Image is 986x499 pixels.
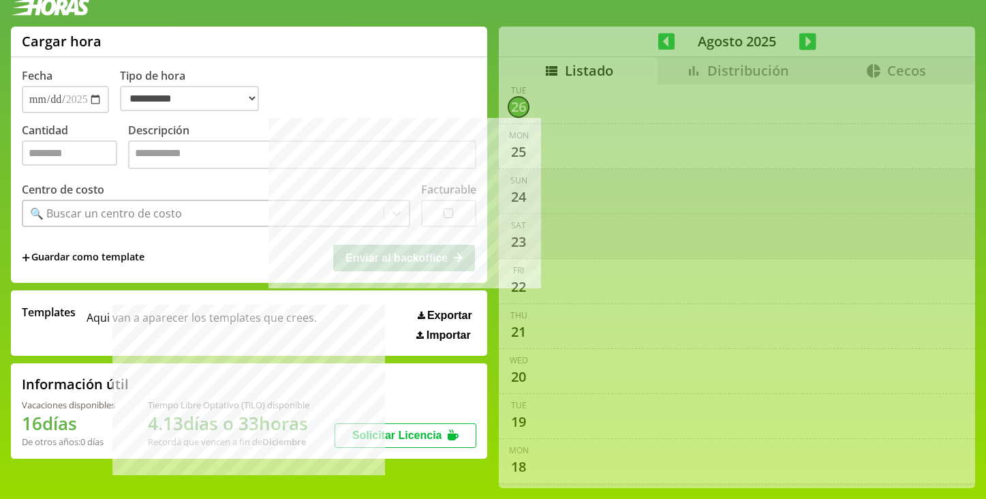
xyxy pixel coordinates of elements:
div: Recordá que vencen a fin de [148,436,309,448]
span: Solicitar Licencia [352,429,442,441]
label: Centro de costo [22,182,104,197]
label: Fecha [22,68,52,83]
textarea: Descripción [128,140,476,169]
label: Tipo de hora [120,68,270,113]
h1: Cargar hora [22,32,102,50]
h1: 16 días [22,411,115,436]
span: + [22,250,30,265]
h1: 4.13 días o 33 horas [148,411,309,436]
input: Cantidad [22,140,117,166]
div: De otros años: 0 días [22,436,115,448]
b: Diciembre [262,436,306,448]
select: Tipo de hora [120,86,259,111]
div: 🔍 Buscar un centro de costo [30,206,182,221]
span: +Guardar como template [22,250,144,265]
label: Descripción [128,123,476,172]
div: Tiempo Libre Optativo (TiLO) disponible [148,399,309,411]
label: Cantidad [22,123,128,172]
button: Exportar [414,309,476,322]
span: Importar [427,329,471,342]
span: Templates [22,305,76,320]
span: Aqui van a aparecer los templates que crees. [87,305,317,342]
h2: Información útil [22,375,129,393]
span: Exportar [427,309,472,322]
div: Vacaciones disponibles [22,399,115,411]
label: Facturable [421,182,476,197]
button: Solicitar Licencia [335,423,476,448]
